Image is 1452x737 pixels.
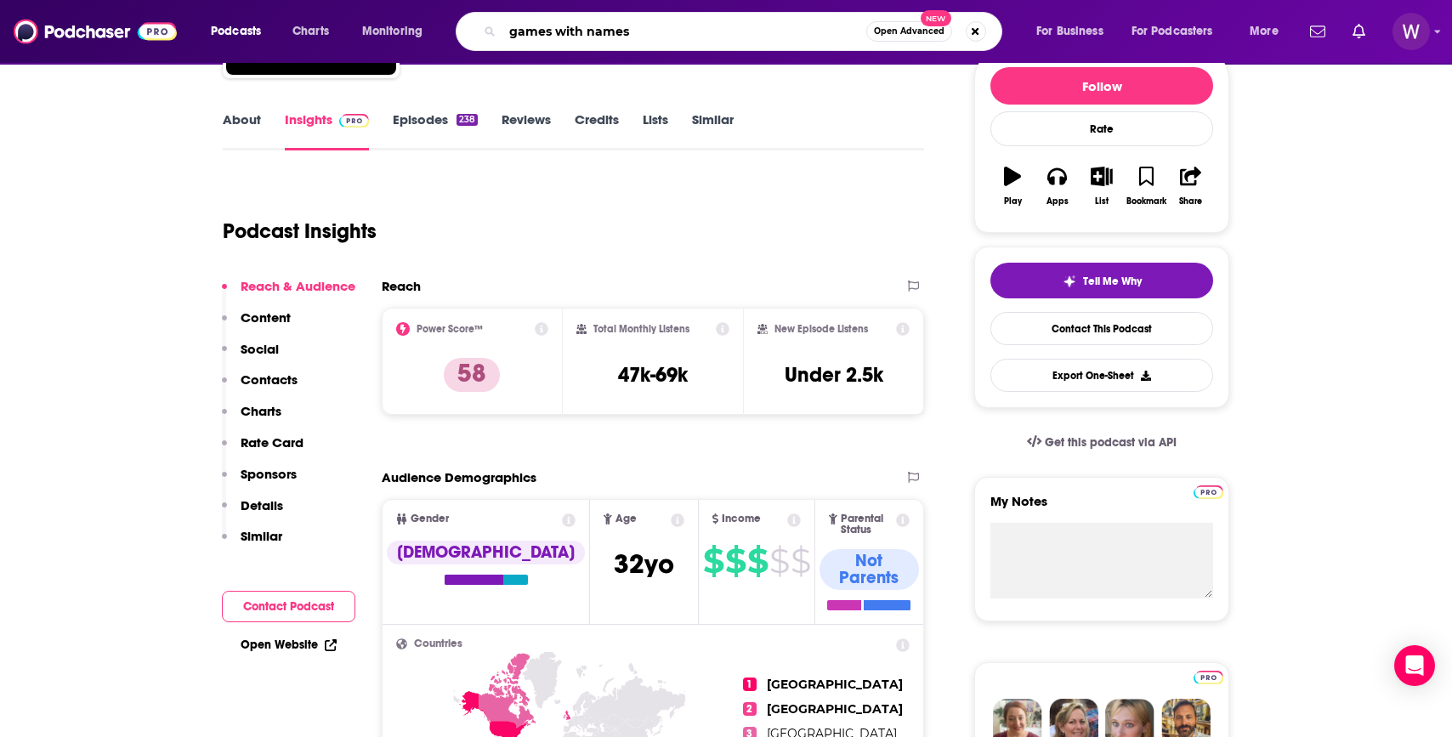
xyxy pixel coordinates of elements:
button: Social [222,341,279,372]
a: Episodes238 [393,111,478,150]
button: open menu [199,18,283,45]
span: $ [769,547,789,575]
span: 32 yo [614,547,674,581]
div: Open Intercom Messenger [1394,645,1435,686]
span: Logged in as williammwhite [1392,13,1430,50]
a: Show notifications dropdown [1346,17,1372,46]
a: Charts [281,18,339,45]
div: [DEMOGRAPHIC_DATA] [387,541,585,564]
p: Similar [241,528,282,544]
a: Get this podcast via API [1013,422,1190,463]
div: Search podcasts, credits, & more... [472,12,1018,51]
img: User Profile [1392,13,1430,50]
span: Open Advanced [874,27,944,36]
span: 2 [743,702,757,716]
div: 238 [457,114,478,126]
h2: Audience Demographics [382,469,536,485]
button: Apps [1035,156,1079,217]
div: Apps [1046,196,1069,207]
div: Rate [990,111,1213,146]
div: Share [1179,196,1202,207]
a: Reviews [502,111,551,150]
button: Reach & Audience [222,278,355,309]
a: Pro website [1194,668,1223,684]
button: Content [222,309,291,341]
span: Countries [414,638,462,649]
span: $ [791,547,810,575]
h3: Under 2.5k [785,362,883,388]
img: tell me why sparkle [1063,275,1076,288]
button: Charts [222,403,281,434]
div: Play [1004,196,1022,207]
a: Similar [692,111,734,150]
button: Open AdvancedNew [866,21,952,42]
span: For Business [1036,20,1103,43]
p: Content [241,309,291,326]
span: Tell Me Why [1083,275,1142,288]
div: List [1095,196,1109,207]
span: Gender [411,513,449,524]
button: Details [222,497,283,529]
button: List [1080,156,1124,217]
button: Sponsors [222,466,297,497]
button: Similar [222,528,282,559]
a: Show notifications dropdown [1303,17,1332,46]
button: Follow [990,67,1213,105]
h2: Power Score™ [417,323,483,335]
img: Podchaser - Follow, Share and Rate Podcasts [14,15,177,48]
a: Lists [643,111,668,150]
span: Parental Status [841,513,893,536]
a: Open Website [241,638,337,652]
p: 58 [444,358,500,392]
button: Show profile menu [1392,13,1430,50]
span: Income [722,513,761,524]
button: Contacts [222,371,298,403]
button: Rate Card [222,434,303,466]
button: Play [990,156,1035,217]
button: open menu [350,18,445,45]
span: $ [747,547,768,575]
a: Pro website [1194,483,1223,499]
span: For Podcasters [1132,20,1213,43]
span: Age [615,513,637,524]
button: Export One-Sheet [990,359,1213,392]
span: New [921,10,951,26]
label: My Notes [990,493,1213,523]
a: InsightsPodchaser Pro [285,111,369,150]
img: Podchaser Pro [1194,671,1223,684]
button: tell me why sparkleTell Me Why [990,263,1213,298]
span: [GEOGRAPHIC_DATA] [767,677,903,692]
span: $ [703,547,723,575]
span: Monitoring [362,20,423,43]
p: Details [241,497,283,513]
span: More [1250,20,1279,43]
span: $ [725,547,746,575]
a: Credits [575,111,619,150]
input: Search podcasts, credits, & more... [502,18,866,45]
button: Bookmark [1124,156,1168,217]
span: Charts [292,20,329,43]
h2: New Episode Listens [774,323,868,335]
button: Share [1169,156,1213,217]
p: Social [241,341,279,357]
button: open menu [1024,18,1125,45]
img: Podchaser Pro [1194,485,1223,499]
div: Bookmark [1126,196,1166,207]
h1: Podcast Insights [223,218,377,244]
span: Get this podcast via API [1045,435,1177,450]
h2: Reach [382,278,421,294]
span: 1 [743,677,757,691]
button: Contact Podcast [222,591,355,622]
h2: Total Monthly Listens [593,323,689,335]
img: Podchaser Pro [339,114,369,128]
a: About [223,111,261,150]
p: Rate Card [241,434,303,451]
h3: 47k-69k [618,362,688,388]
p: Charts [241,403,281,419]
span: Podcasts [211,20,261,43]
div: Not Parents [820,549,919,590]
p: Contacts [241,371,298,388]
button: open menu [1238,18,1300,45]
a: Contact This Podcast [990,312,1213,345]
